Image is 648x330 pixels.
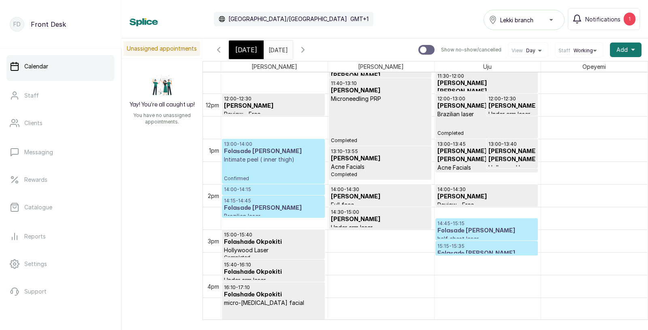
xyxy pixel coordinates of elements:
span: [PERSON_NAME] [356,62,405,72]
p: 11:30 - 12:00 [437,73,536,79]
p: 13:00 - 14:00 [224,141,323,147]
a: Catalogue [6,196,115,219]
a: Reports [6,225,115,248]
a: Clients [6,112,115,134]
p: Support [24,287,47,296]
p: FD [13,20,21,28]
h3: [PERSON_NAME] [PERSON_NAME] [437,79,536,96]
span: Staff [558,47,570,54]
p: 14:00 - 14:15 [224,186,323,193]
div: [DATE] [229,40,264,59]
p: Clients [24,119,43,127]
h3: [PERSON_NAME] [437,193,536,201]
span: Day [526,47,535,54]
p: Rewards [24,176,47,184]
span: Add [616,46,628,54]
p: 11:40 - 13:10 [331,80,429,87]
a: Support [6,280,115,303]
div: 1 [624,13,635,26]
p: 13:10 - 13:55 [331,148,429,155]
h3: [PERSON_NAME] [PERSON_NAME] [488,147,536,164]
a: Rewards [6,168,115,191]
p: GMT+1 [350,15,369,23]
p: Reports [24,232,46,241]
h3: [PERSON_NAME] [331,155,429,163]
p: 14:00 - 14:30 [331,186,429,193]
span: [DATE] [235,45,257,55]
h3: Folasade [PERSON_NAME] [224,147,323,155]
h3: [PERSON_NAME] [224,102,323,110]
h3: [PERSON_NAME] [488,102,536,110]
a: Settings [6,253,115,275]
span: View [512,47,523,54]
h3: [PERSON_NAME] [437,102,536,110]
p: Review - Free [437,201,536,209]
button: Notifications1 [568,8,640,30]
span: Uju [482,62,493,72]
h3: [PERSON_NAME] [331,193,429,201]
p: Under arm laser [331,224,429,232]
p: Microneedling PRP [331,95,429,103]
p: 12:00 - 12:30 [224,96,323,102]
h3: Folasade [PERSON_NAME] [437,227,536,235]
h3: Folashade Okpokiti [224,291,323,299]
span: Completed [331,137,429,144]
span: Confirmed [224,175,323,182]
span: Completed [437,130,536,136]
p: 15:00 - 15:40 [224,232,323,238]
button: ViewDay [512,47,545,54]
span: Lekki branch [500,16,533,24]
p: [GEOGRAPHIC_DATA]/[GEOGRAPHIC_DATA] [228,15,347,23]
button: StaffWorking [558,47,600,54]
span: Completed [331,171,429,178]
div: 3pm [206,237,221,245]
a: Staff [6,84,115,107]
p: Acne Facials [331,163,429,171]
p: Under arm laser [224,276,323,284]
h3: Folashade Okpokiti [224,268,323,276]
p: 14:00 - 14:30 [437,186,536,193]
p: Review - Free [224,110,323,118]
button: Add [610,43,642,57]
div: 12pm [204,101,221,109]
a: Calendar [6,55,115,78]
p: 12:00 - 13:00 [437,96,536,102]
h2: Yay! You’re all caught up! [130,101,195,109]
p: 12:00 - 12:30 [488,96,536,102]
button: Lekki branch [484,10,565,30]
p: Acne Facials [437,164,536,172]
h3: [PERSON_NAME] [331,87,429,95]
p: Brazilian laser [224,212,323,220]
span: Working [573,47,593,54]
p: 15:15 - 15:35 [437,243,536,249]
h3: Folasade [PERSON_NAME] [437,249,536,258]
p: 14:15 - 14:45 [224,198,323,204]
span: Completed [224,319,323,325]
span: [PERSON_NAME] [250,62,299,72]
p: 14:30 - 15:00 [331,209,429,215]
h3: Folasade [PERSON_NAME] [224,204,323,212]
p: 13:00 - 13:45 [437,141,536,147]
p: Calendar [24,62,48,70]
div: 2pm [206,192,221,200]
h3: [PERSON_NAME] [PERSON_NAME] [437,147,536,164]
p: 14:45 - 15:15 [437,220,536,227]
p: 15:40 - 16:10 [224,262,323,268]
p: Full face [331,201,429,209]
p: micro-[MEDICAL_DATA] facial [224,299,323,307]
p: Brazilian laser [437,110,536,118]
h3: Folashade Okpokiti [224,238,323,246]
p: You have no unassigned appointments. [126,112,198,125]
a: Messaging [6,141,115,164]
span: Completed [224,254,323,261]
div: 1pm [207,146,221,155]
p: half chest laser [437,235,536,243]
p: 16:10 - 17:10 [224,284,323,291]
p: Hollywood Laser [488,164,536,172]
p: Catalogue [24,203,52,211]
h3: Folasade [PERSON_NAME] [224,193,323,201]
div: 4pm [206,282,221,291]
p: Show no-show/cancelled [441,47,501,53]
p: 13:00 - 13:40 [488,141,536,147]
p: Hollywood Laser [224,246,323,254]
